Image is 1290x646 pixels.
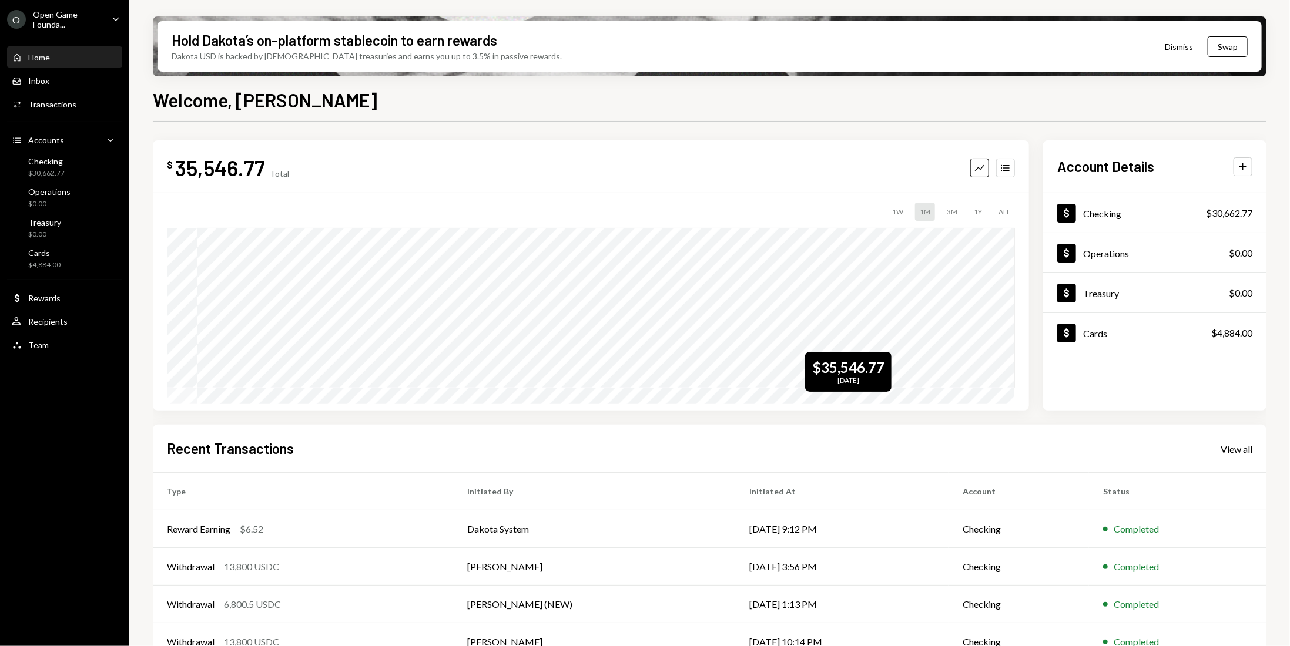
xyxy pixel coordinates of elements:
a: Operations$0.00 [7,183,122,211]
div: Completed [1114,597,1159,611]
a: View all [1221,442,1252,455]
td: [DATE] 9:12 PM [735,510,949,548]
div: View all [1221,443,1252,455]
div: 1W [887,203,908,221]
a: Operations$0.00 [1043,233,1266,272]
div: 3M [942,203,962,221]
div: $0.00 [28,230,61,240]
th: Type [153,473,453,510]
div: 6,800.5 USDC [224,597,281,611]
a: Checking$30,662.77 [7,153,122,181]
div: Reward Earning [167,522,230,536]
a: Cards$4,884.00 [7,244,122,272]
div: Withdrawal [167,560,215,574]
div: $0.00 [1229,246,1252,260]
div: $30,662.77 [1206,206,1252,220]
a: Inbox [7,70,122,91]
div: Cards [28,248,61,258]
div: Treasury [1083,288,1119,299]
div: $0.00 [1229,286,1252,300]
div: $6.52 [240,522,263,536]
div: Operations [1083,248,1129,259]
div: 1M [915,203,935,221]
div: $4,884.00 [1211,326,1252,340]
div: Recipients [28,317,68,327]
h2: Account Details [1057,157,1154,176]
a: Recipients [7,311,122,332]
td: [PERSON_NAME] (NEW) [453,586,735,623]
div: Checking [28,156,65,166]
div: 1Y [969,203,987,221]
div: ALL [994,203,1015,221]
a: Team [7,334,122,355]
a: Treasury$0.00 [7,214,122,242]
div: 13,800 USDC [224,560,279,574]
div: $ [167,159,173,171]
div: Inbox [28,76,49,86]
div: Home [28,52,50,62]
a: Transactions [7,93,122,115]
td: Checking [949,510,1089,548]
div: Cards [1083,328,1107,339]
th: Status [1089,473,1266,510]
div: $0.00 [28,199,71,209]
a: Rewards [7,287,122,308]
th: Initiated By [453,473,735,510]
a: Checking$30,662.77 [1043,193,1266,233]
div: Rewards [28,293,61,303]
div: Hold Dakota’s on-platform stablecoin to earn rewards [172,31,497,50]
div: Withdrawal [167,597,215,611]
td: [DATE] 3:56 PM [735,548,949,586]
div: Checking [1083,208,1121,219]
h1: Welcome, [PERSON_NAME] [153,88,377,112]
a: Accounts [7,129,122,150]
a: Treasury$0.00 [1043,273,1266,312]
div: Total [270,169,289,179]
div: Dakota USD is backed by [DEMOGRAPHIC_DATA] treasuries and earns you up to 3.5% in passive rewards. [172,50,562,62]
td: [DATE] 1:13 PM [735,586,949,623]
td: Checking [949,548,1089,586]
button: Swap [1208,36,1248,57]
div: Completed [1114,560,1159,574]
a: Home [7,46,122,68]
div: Completed [1114,522,1159,536]
div: Open Game Founda... [33,9,102,29]
td: Checking [949,586,1089,623]
div: Transactions [28,99,76,109]
div: Treasury [28,217,61,227]
div: O [7,10,26,29]
h2: Recent Transactions [167,439,294,458]
div: 35,546.77 [175,154,265,181]
div: Operations [28,187,71,197]
div: Accounts [28,135,64,145]
div: $30,662.77 [28,169,65,179]
div: $4,884.00 [28,260,61,270]
td: Dakota System [453,510,735,548]
button: Dismiss [1150,33,1208,60]
a: Cards$4,884.00 [1043,313,1266,352]
td: [PERSON_NAME] [453,548,735,586]
th: Initiated At [735,473,949,510]
th: Account [949,473,1089,510]
div: Team [28,340,49,350]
